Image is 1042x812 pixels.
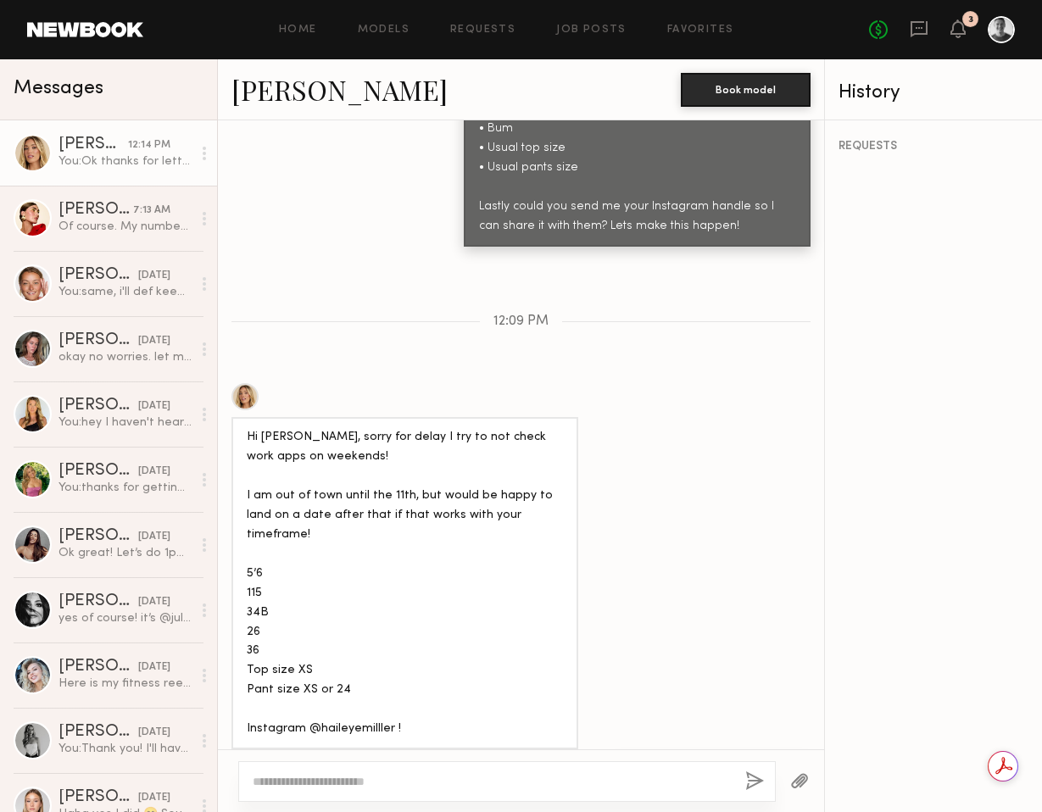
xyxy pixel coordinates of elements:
[59,545,192,561] div: Ok great! Let’s do 1pm, thank you
[681,81,811,96] a: Book model
[138,529,170,545] div: [DATE]
[59,659,138,676] div: [PERSON_NAME]
[59,414,192,431] div: You: hey I haven't heard back from my client. As it's [DATE] and nothing's booked, i dont think t...
[247,428,563,739] div: Hi [PERSON_NAME], sorry for delay I try to not check work apps on weekends! I am out of town unti...
[839,83,1028,103] div: History
[59,480,192,496] div: You: thanks for getting back to me so quick!
[133,203,170,219] div: 7:13 AM
[556,25,627,36] a: Job Posts
[231,71,448,108] a: [PERSON_NAME]
[138,725,170,741] div: [DATE]
[667,25,734,36] a: Favorites
[59,202,133,219] div: [PERSON_NAME]
[493,314,549,329] span: 12:09 PM
[59,332,138,349] div: [PERSON_NAME]
[138,398,170,414] div: [DATE]
[59,610,192,626] div: yes of course! it’s @julialaurenmccallum
[59,463,138,480] div: [PERSON_NAME]
[59,136,128,153] div: [PERSON_NAME]
[681,73,811,107] button: Book model
[968,15,973,25] div: 3
[839,141,1028,153] div: REQUESTS
[450,25,515,36] a: Requests
[59,741,192,757] div: You: Thank you! I'll have a firm answer by [DATE]
[59,593,138,610] div: [PERSON_NAME]
[138,659,170,676] div: [DATE]
[59,349,192,365] div: okay no worries. let me know if anything changes! :)
[59,398,138,414] div: [PERSON_NAME]
[358,25,410,36] a: Models
[59,724,138,741] div: [PERSON_NAME]
[279,25,317,36] a: Home
[138,594,170,610] div: [DATE]
[59,284,192,300] div: You: same, i'll def keep you in mind
[59,676,192,692] div: Here is my fitness reel . J have a new one too. I was shooting for LA FITNESS and other gyms too!
[138,790,170,806] div: [DATE]
[59,789,138,806] div: [PERSON_NAME]
[59,528,138,545] div: [PERSON_NAME]
[138,268,170,284] div: [DATE]
[59,153,192,170] div: You: Ok thanks for letting me know!
[59,267,138,284] div: [PERSON_NAME]
[14,79,103,98] span: Messages
[128,137,170,153] div: 12:14 PM
[138,333,170,349] div: [DATE]
[138,464,170,480] div: [DATE]
[59,219,192,235] div: Of course. My number is [PHONE_NUMBER] :)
